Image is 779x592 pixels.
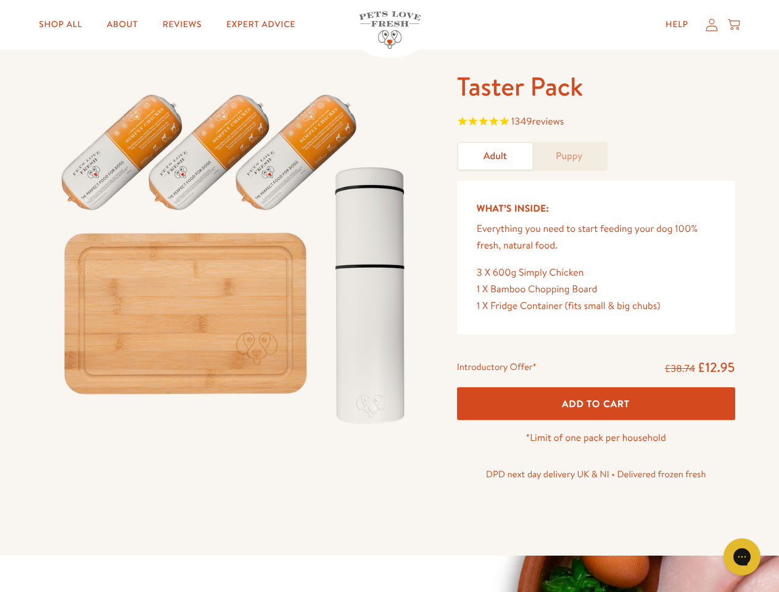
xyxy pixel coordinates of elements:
a: About [97,12,147,37]
h1: Taster Pack [457,70,735,104]
a: Shop All [29,12,92,37]
span: £12.95 [698,358,735,376]
span: 1 X Bamboo Chopping Board [477,282,598,296]
s: £38.74 [665,362,695,376]
span: Rated 4.8 out of 5 stars 1349 reviews [457,113,735,132]
p: *Limit of one pack per household [457,430,735,446]
h5: What’s Inside: [477,200,715,216]
div: Introductory Offer* [457,359,537,377]
iframe: Gorgias live chat messenger [717,534,767,580]
button: Add To Cart [457,387,735,420]
div: 1 X Fridge Container (fits small & big chubs) [477,298,715,314]
a: Reviews [152,12,211,37]
a: Adult [458,143,532,170]
a: Puppy [532,143,606,170]
p: DPD next day delivery UK & NI • Delivered frozen fresh [457,466,735,482]
span: 1349 reviews [511,115,564,128]
img: Taster Pack - Adult [44,70,427,437]
div: 3 X 600g Simply Chicken [477,265,715,281]
span: Add To Cart [562,397,630,410]
span: reviews [532,115,564,128]
a: Help [656,12,698,37]
img: Pets Love Fresh [359,11,421,49]
p: Everything you need to start feeding your dog 100% fresh, natural food. [477,221,715,254]
a: Expert Advice [216,12,305,37]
